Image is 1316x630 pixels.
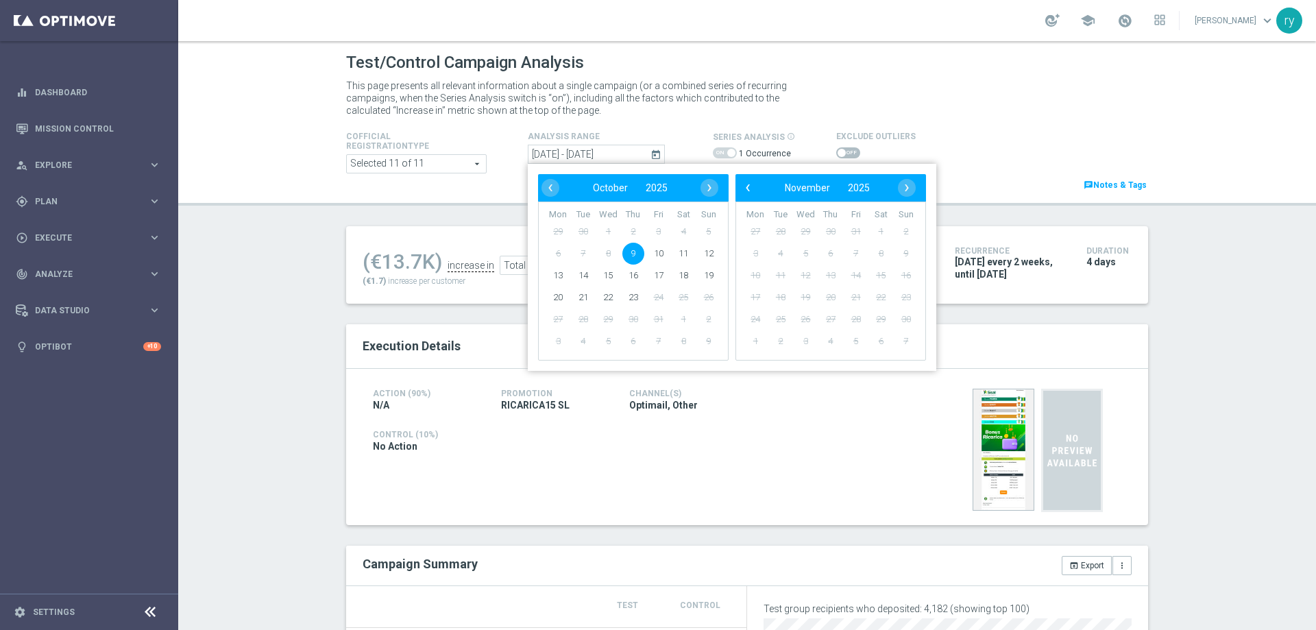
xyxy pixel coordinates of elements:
span: 22 [870,287,892,308]
i: open_in_browser [1069,561,1079,570]
i: gps_fixed [16,195,28,208]
span: 15 [597,265,619,287]
i: chat [1084,180,1093,190]
span: 8 [672,330,694,352]
h4: Cofficial Registrationtype [346,132,463,151]
div: Mission Control [16,110,161,147]
div: equalizer Dashboard [15,87,162,98]
span: 27 [820,308,842,330]
bs-datepicker-navigation-view: ​ ​ ​ [739,179,916,197]
span: 4 [820,330,842,352]
span: 3 [794,330,816,352]
span: November [785,182,830,193]
span: 18 [770,287,792,308]
button: October [584,179,637,197]
h4: Exclude Outliers [836,132,916,141]
span: Expert Online Expert Retail Master Online Master Retail Other and 6 more [347,155,486,173]
i: info_outline [787,132,795,141]
a: [PERSON_NAME]keyboard_arrow_down [1193,10,1276,31]
button: Mission Control [15,123,162,134]
span: 26 [794,308,816,330]
th: weekday [671,209,696,221]
div: ry [1276,8,1302,34]
a: Optibot [35,328,143,365]
span: Test [617,601,638,610]
span: 3 [547,330,569,352]
img: 36877.jpeg [973,389,1034,511]
bs-daterangepicker-container: calendar [528,164,936,371]
th: weekday [646,209,671,221]
span: 14 [572,265,594,287]
span: › [700,179,718,197]
button: 2025 [637,179,677,197]
span: RICARICA15 SL [501,399,570,411]
span: 6 [820,243,842,265]
a: Mission Control [35,110,161,147]
h4: Action (90%) [373,389,480,398]
div: Optibot [16,328,161,365]
i: keyboard_arrow_right [148,195,161,208]
span: 10 [744,265,766,287]
button: › [898,179,916,197]
span: 30 [622,308,644,330]
span: (€1.7) [363,276,386,286]
span: 28 [770,221,792,243]
div: Analyze [16,268,148,280]
button: November [776,179,839,197]
span: 31 [648,308,670,330]
span: 25 [672,287,694,308]
span: ‹ [541,179,559,197]
span: 1 [672,308,694,330]
span: 30 [895,308,917,330]
span: 5 [845,330,867,352]
span: 13 [547,265,569,287]
button: gps_fixed Plan keyboard_arrow_right [15,196,162,207]
div: +10 [143,342,161,351]
span: 21 [572,287,594,308]
span: 2 [698,308,720,330]
h4: Duration [1086,246,1132,256]
span: 29 [597,308,619,330]
span: 8 [597,243,619,265]
div: Data Studio keyboard_arrow_right [15,305,162,316]
span: 5 [597,330,619,352]
button: ‹ [739,179,757,197]
span: Analyze [35,270,148,278]
span: 8 [870,243,892,265]
h4: analysis range [528,132,713,141]
span: N/A [373,399,389,411]
span: 22 [597,287,619,308]
span: 28 [845,308,867,330]
span: 9 [895,243,917,265]
h1: Test/Control Campaign Analysis [346,53,584,73]
span: 11 [770,265,792,287]
i: today [650,148,663,160]
span: 27 [744,221,766,243]
div: person_search Explore keyboard_arrow_right [15,160,162,171]
span: 20 [820,287,842,308]
label: 1 Occurrence [739,148,791,160]
span: 17 [744,287,766,308]
span: school [1080,13,1095,28]
span: 4 [672,221,694,243]
bs-datepicker-navigation-view: ​ ​ ​ [541,179,718,197]
th: weekday [546,209,571,221]
span: 30 [820,221,842,243]
span: 19 [698,265,720,287]
span: 2 [895,221,917,243]
span: Data Studio [35,306,148,315]
span: 16 [622,265,644,287]
span: 18 [672,265,694,287]
span: 4 days [1086,256,1116,268]
i: track_changes [16,268,28,280]
span: 2025 [646,182,668,193]
th: weekday [818,209,844,221]
span: 13 [820,265,842,287]
h2: Campaign Summary [363,557,478,571]
span: 7 [648,330,670,352]
span: 29 [870,308,892,330]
